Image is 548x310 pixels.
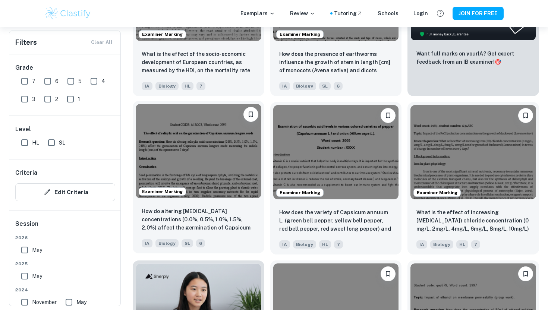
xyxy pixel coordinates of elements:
[32,95,35,103] span: 3
[416,240,427,249] span: IA
[378,9,399,18] a: Schools
[334,240,343,249] span: 7
[15,287,115,293] span: 2024
[59,139,65,147] span: SL
[136,104,261,198] img: Biology IA example thumbnail: How do altering salicylic acid concentra
[32,272,42,280] span: May
[32,77,35,85] span: 7
[15,37,37,48] h6: Filters
[15,260,115,267] span: 2025
[139,31,186,38] span: Examiner Marking
[78,77,82,85] span: 5
[414,189,460,196] span: Examiner Marking
[155,82,179,90] span: Biology
[277,31,323,38] span: Examiner Marking
[279,208,393,234] p: How does the variety of Capsicum annuum L. (green bell pepper, yellow bell pepper, red bell peppe...
[495,59,501,65] span: 🎯
[381,108,396,123] button: Please log in to bookmark exemplars
[15,125,115,134] h6: Level
[518,266,533,281] button: Please log in to bookmark exemplars
[518,108,533,123] button: Please log in to bookmark exemplars
[55,77,59,85] span: 6
[243,107,258,122] button: Please log in to bookmark exemplars
[293,82,316,90] span: Biology
[319,240,331,249] span: HL
[196,82,205,90] span: 7
[240,9,275,18] p: Exemplars
[15,234,115,241] span: 2026
[32,246,42,254] span: May
[453,7,504,20] button: JOIN FOR FREE
[430,240,453,249] span: Biology
[416,208,530,234] p: What is the effect of increasing iron (III) chloride concentration (0 mg/L, 2mg/L, 4mg/L, 6mg/L, ...
[101,77,105,85] span: 4
[142,239,152,247] span: IA
[410,105,536,199] img: Biology IA example thumbnail: What is the effect of increasing iron (I
[456,240,468,249] span: HL
[416,50,530,66] p: Want full marks on your IA ? Get expert feedback from an IB examiner!
[142,82,152,90] span: IA
[279,240,290,249] span: IA
[290,9,315,18] p: Review
[32,139,39,147] span: HL
[76,298,86,306] span: May
[270,102,402,254] a: Examiner MarkingPlease log in to bookmark exemplarsHow does the variety of Capsicum annuum L. (gr...
[15,183,115,201] button: Edit Criteria
[44,6,92,21] img: Clastify logo
[279,50,393,75] p: How does the presence of earthworms influence the growth of stem in length [cm] of monocots (Aven...
[279,82,290,90] span: IA
[15,63,115,72] h6: Grade
[413,9,428,18] a: Login
[142,50,255,75] p: What is the effect of the socio-economic development of European countries, as measured by the HD...
[434,7,447,20] button: Help and Feedback
[78,95,80,103] span: 1
[155,239,179,247] span: Biology
[32,298,57,306] span: November
[133,102,264,254] a: Examiner MarkingPlease log in to bookmark exemplarsHow do altering salicylic acid concentrations ...
[273,105,399,199] img: Biology IA example thumbnail: How does the variety of Capsicum annuum
[196,239,205,247] span: 6
[15,168,37,177] h6: Criteria
[55,95,58,103] span: 2
[334,82,343,90] span: 6
[182,239,193,247] span: SL
[15,219,115,234] h6: Session
[407,102,539,254] a: Examiner MarkingPlease log in to bookmark exemplarsWhat is the effect of increasing iron (III) ch...
[381,266,396,281] button: Please log in to bookmark exemplars
[319,82,331,90] span: SL
[277,189,323,196] span: Examiner Marking
[334,9,363,18] a: Tutoring
[142,207,255,232] p: How do altering salicylic acid concentrations (0.0%, 0.5%, 1.0%, 1.5%, 2.0%) affect the germinati...
[182,82,193,90] span: HL
[471,240,480,249] span: 7
[139,188,186,195] span: Examiner Marking
[293,240,316,249] span: Biology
